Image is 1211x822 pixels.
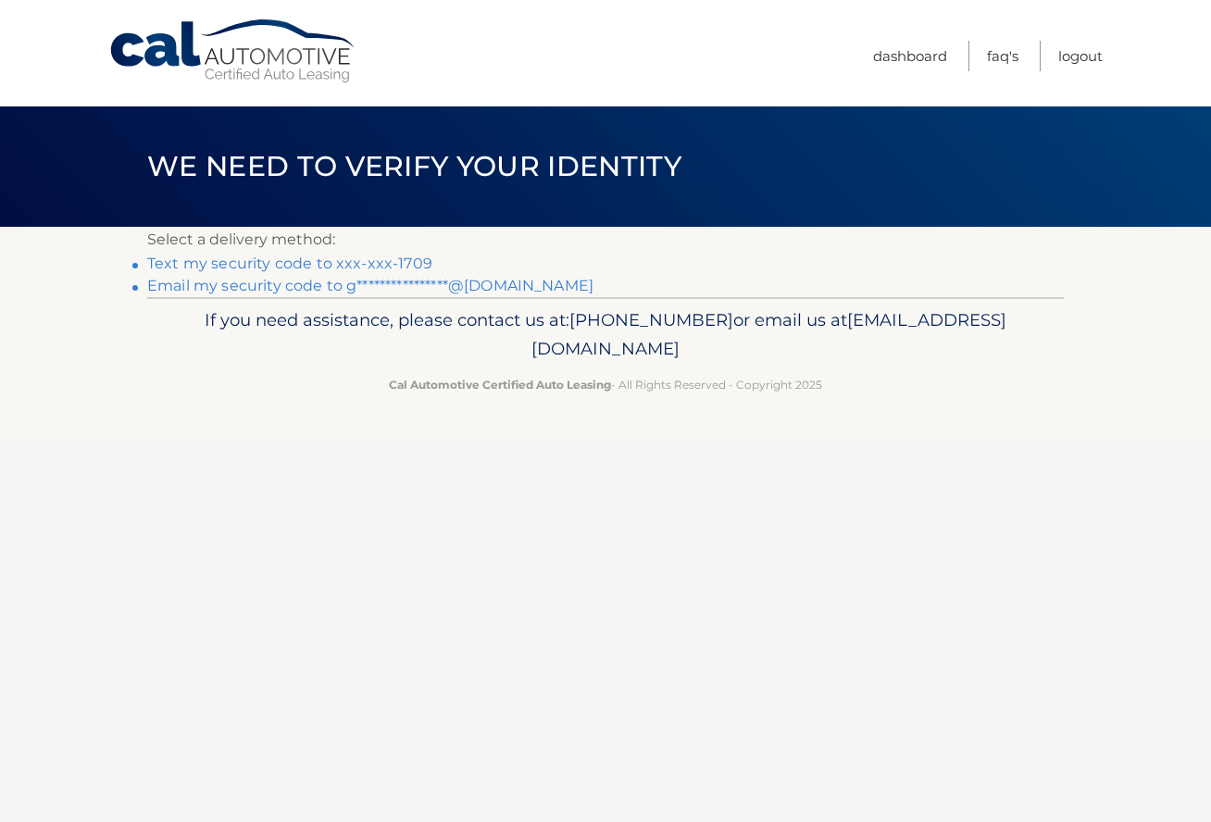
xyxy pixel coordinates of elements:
a: FAQ's [987,41,1018,71]
a: Text my security code to xxx-xxx-1709 [147,255,432,272]
p: Select a delivery method: [147,227,1064,253]
a: Dashboard [873,41,947,71]
strong: Cal Automotive Certified Auto Leasing [389,378,611,392]
span: [PHONE_NUMBER] [569,309,733,330]
span: We need to verify your identity [147,149,681,183]
p: - All Rights Reserved - Copyright 2025 [159,375,1052,394]
a: Cal Automotive [108,19,358,84]
a: Logout [1058,41,1103,71]
p: If you need assistance, please contact us at: or email us at [159,305,1052,365]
